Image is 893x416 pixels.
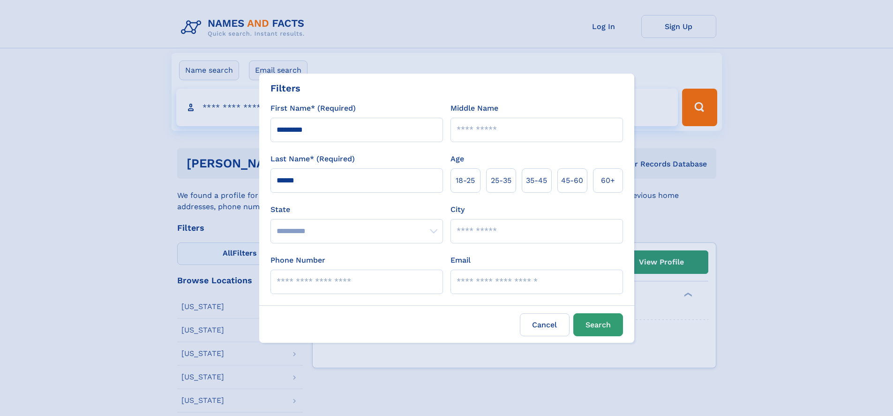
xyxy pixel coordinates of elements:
[270,81,300,95] div: Filters
[573,313,623,336] button: Search
[561,175,583,186] span: 45‑60
[456,175,475,186] span: 18‑25
[601,175,615,186] span: 60+
[450,103,498,114] label: Middle Name
[526,175,547,186] span: 35‑45
[270,153,355,165] label: Last Name* (Required)
[450,255,471,266] label: Email
[450,204,465,215] label: City
[270,204,443,215] label: State
[450,153,464,165] label: Age
[270,255,325,266] label: Phone Number
[520,313,570,336] label: Cancel
[491,175,511,186] span: 25‑35
[270,103,356,114] label: First Name* (Required)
